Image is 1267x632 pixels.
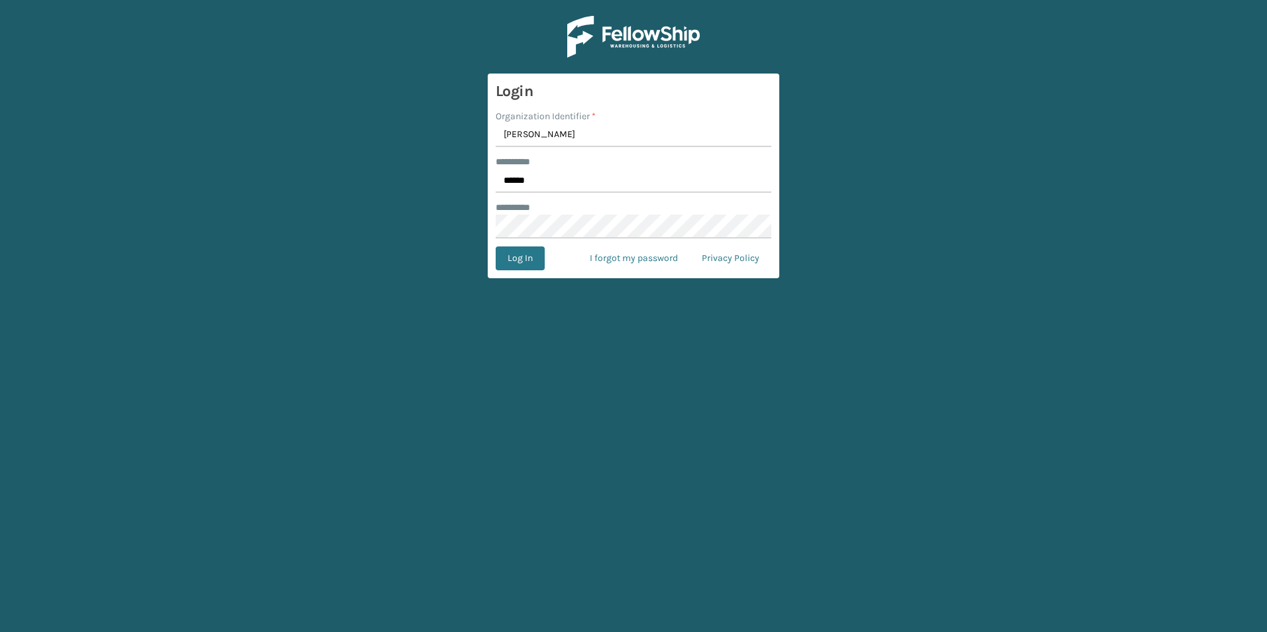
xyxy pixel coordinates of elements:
button: Log In [496,246,545,270]
a: Privacy Policy [690,246,771,270]
h3: Login [496,81,771,101]
a: I forgot my password [578,246,690,270]
img: Logo [567,16,700,58]
label: Organization Identifier [496,109,596,123]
